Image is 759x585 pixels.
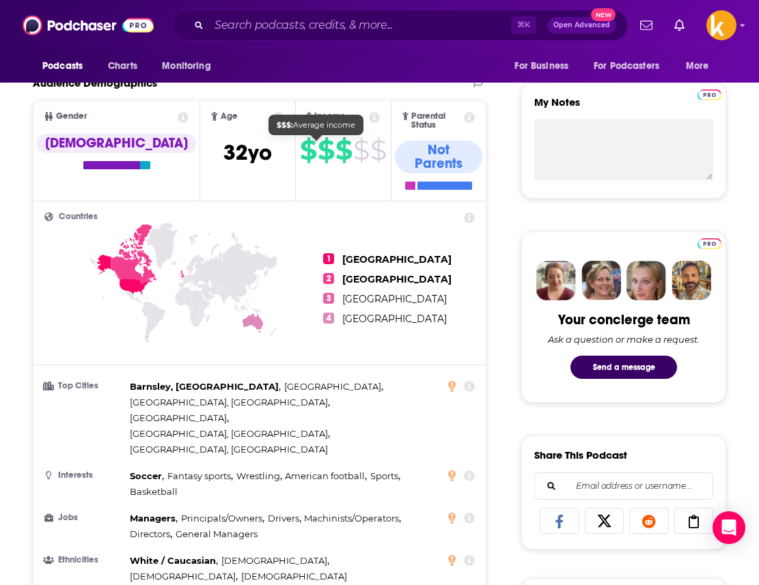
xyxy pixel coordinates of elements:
[713,511,745,544] div: Open Intercom Messenger
[167,470,231,481] span: Fantasy sports
[698,87,721,100] a: Pro website
[236,470,280,481] span: Wrestling
[370,468,400,484] span: ,
[585,53,679,79] button: open menu
[304,513,399,524] span: Machinists/Operators
[44,382,124,390] h3: Top Cities
[594,57,659,76] span: For Podcasters
[221,112,238,121] span: Age
[505,53,585,79] button: open menu
[33,76,157,89] h2: Audience Demographics
[626,261,666,300] img: Jules Profile
[534,96,713,119] label: My Notes
[553,22,610,29] span: Open Advanced
[686,57,709,76] span: More
[130,553,218,569] span: ,
[323,293,334,304] span: 3
[323,253,334,264] span: 1
[130,511,178,526] span: ,
[285,470,365,481] span: American football
[130,468,164,484] span: ,
[284,379,383,395] span: ,
[706,10,736,40] span: Logged in as sshawan
[323,313,334,324] span: 4
[221,555,327,566] span: [DEMOGRAPHIC_DATA]
[56,112,87,121] span: Gender
[181,511,264,526] span: ,
[285,468,367,484] span: ,
[514,57,568,76] span: For Business
[130,513,176,524] span: Managers
[130,569,238,584] span: ,
[130,486,178,497] span: Basketball
[277,120,355,130] span: Average income
[318,139,334,161] span: $
[395,141,483,173] div: Not Parents
[23,12,154,38] img: Podchaser - Follow, Share and Rate Podcasts
[37,134,196,153] div: [DEMOGRAPHIC_DATA]
[209,14,511,36] input: Search podcasts, credits, & more...
[241,571,347,582] span: [DEMOGRAPHIC_DATA]
[534,448,627,461] h3: Share This Podcast
[171,10,628,41] div: Search podcasts, credits, & more...
[167,468,233,484] span: ,
[323,273,334,284] span: 2
[698,89,721,100] img: Podchaser Pro
[342,253,452,266] span: [GEOGRAPHIC_DATA]
[698,236,721,249] a: Pro website
[130,470,162,481] span: Soccer
[59,212,98,221] span: Countries
[130,381,279,392] span: Barnsley, [GEOGRAPHIC_DATA]
[221,553,329,569] span: ,
[130,526,172,542] span: ,
[558,311,690,328] div: Your concierge team
[676,53,726,79] button: open menu
[277,120,293,130] b: $$$:
[300,139,316,161] span: $
[674,508,714,534] a: Copy Link
[181,513,262,524] span: Principals/Owners
[130,444,328,455] span: [GEOGRAPHIC_DATA], [GEOGRAPHIC_DATA]
[314,112,346,121] span: Income
[130,412,227,423] span: [GEOGRAPHIC_DATA]
[130,428,328,439] span: [GEOGRAPHIC_DATA], [GEOGRAPHIC_DATA]
[176,528,258,539] span: General Managers
[130,571,236,582] span: [DEMOGRAPHIC_DATA]
[635,14,658,37] a: Show notifications dropdown
[706,10,736,40] button: Show profile menu
[108,57,137,76] span: Charts
[540,508,579,534] a: Share on Facebook
[130,410,229,426] span: ,
[130,555,216,566] span: White / Caucasian
[629,508,669,534] a: Share on Reddit
[42,57,83,76] span: Podcasts
[130,395,330,410] span: ,
[534,472,713,500] div: Search followers
[130,379,281,395] span: ,
[370,470,398,481] span: Sports
[706,10,736,40] img: User Profile
[304,511,401,526] span: ,
[44,471,124,480] h3: Interests
[223,139,272,166] span: 32 yo
[44,513,124,522] h3: Jobs
[130,426,330,442] span: ,
[152,53,228,79] button: open menu
[342,293,447,305] span: [GEOGRAPHIC_DATA]
[698,238,721,249] img: Podchaser Pro
[33,53,100,79] button: open menu
[591,8,616,21] span: New
[162,57,210,76] span: Monitoring
[268,511,301,526] span: ,
[284,381,381,392] span: [GEOGRAPHIC_DATA]
[536,261,576,300] img: Sydney Profile
[342,273,452,285] span: [GEOGRAPHIC_DATA]
[268,513,299,524] span: Drivers
[335,139,352,161] span: $
[669,14,690,37] a: Show notifications dropdown
[130,397,328,408] span: [GEOGRAPHIC_DATA], [GEOGRAPHIC_DATA]
[236,468,282,484] span: ,
[547,17,616,33] button: Open AdvancedNew
[130,528,170,539] span: Directors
